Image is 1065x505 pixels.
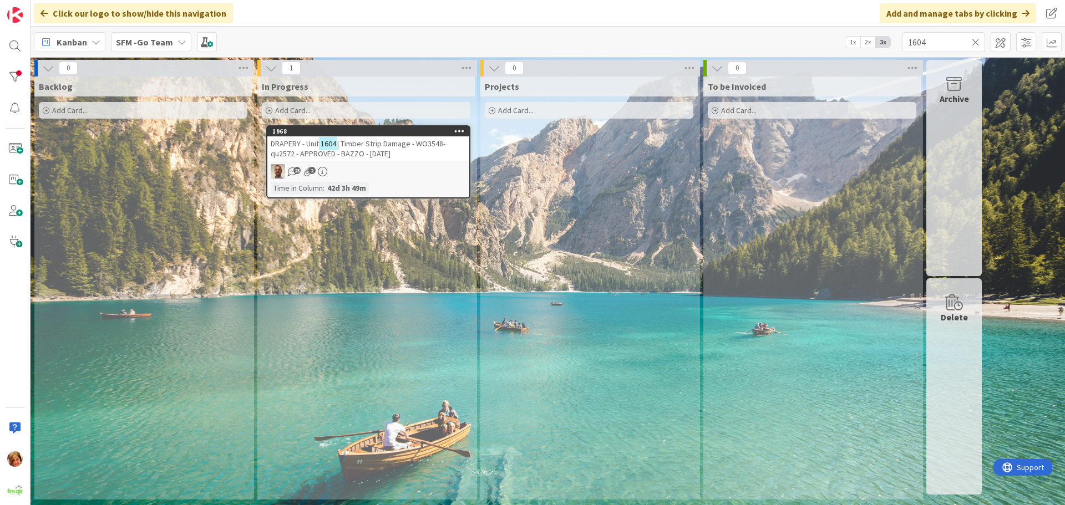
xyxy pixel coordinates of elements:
img: avatar [7,482,23,498]
span: 3x [875,37,890,48]
div: 1968 [267,126,469,136]
div: Add and manage tabs by clicking [880,3,1036,23]
div: Archive [940,92,969,105]
div: Time in Column [271,182,323,194]
div: 42d 3h 49m [324,182,369,194]
mark: 1604 [319,137,337,150]
span: 1x [845,37,860,48]
div: SD [267,164,469,178]
span: Add Card... [275,105,311,115]
span: Add Card... [498,105,534,115]
span: Add Card... [52,105,88,115]
span: : [323,182,324,194]
span: Add Card... [721,105,757,115]
div: Click our logo to show/hide this navigation [34,3,233,23]
div: 1968 [272,127,469,135]
span: To be Invoiced [708,81,766,92]
span: DRAPERY - Unit [271,139,319,149]
span: 23 [293,167,301,174]
span: Support [23,2,50,15]
div: Delete [941,310,968,324]
span: 0 [505,62,524,75]
span: In Progress [262,81,308,92]
span: 1 [282,62,301,75]
img: SD [271,164,285,178]
span: 0 [59,62,78,75]
span: 2 [308,167,316,174]
input: Quick Filter... [902,32,985,52]
b: SFM -Go Team [116,37,173,48]
span: 0 [728,62,747,75]
span: Backlog [39,81,73,92]
div: 1968DRAPERY - Unit1604| Timber Strip Damage - WO3548- qu2572 - APPROVED - BAZZO - [DATE] [267,126,469,161]
img: Visit kanbanzone.com [7,7,23,23]
span: 2x [860,37,875,48]
span: Projects [485,81,519,92]
img: KD [7,451,23,467]
span: Kanban [57,35,87,49]
span: | Timber Strip Damage - WO3548- qu2572 - APPROVED - BAZZO - [DATE] [271,139,445,159]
